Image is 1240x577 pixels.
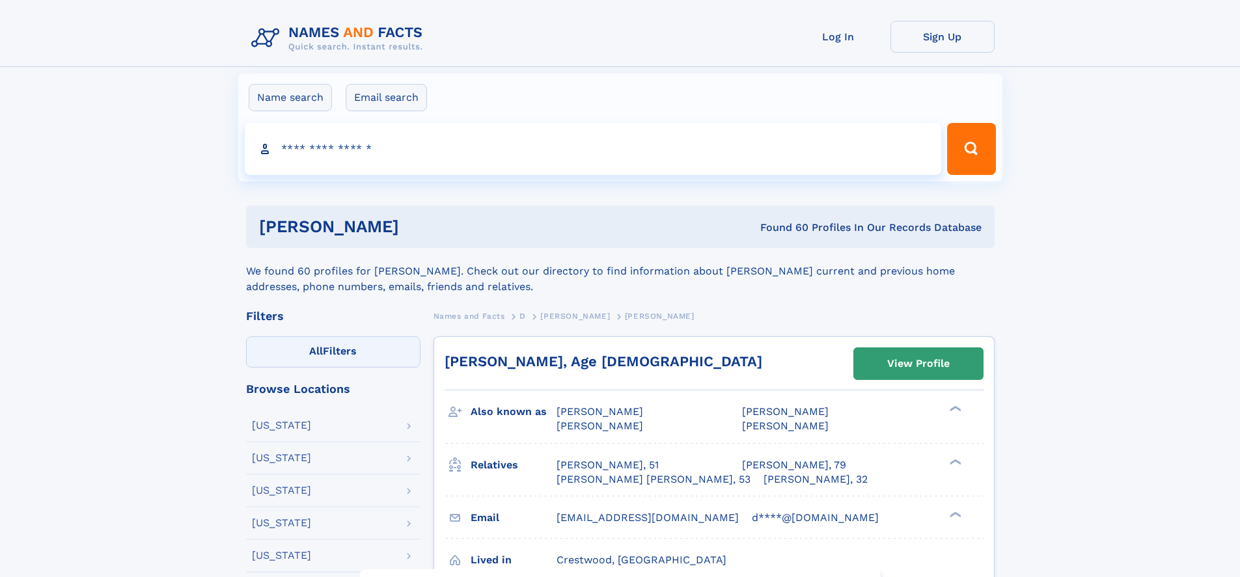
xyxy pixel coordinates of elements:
[252,453,311,463] div: [US_STATE]
[445,353,762,369] a: [PERSON_NAME], Age [DEMOGRAPHIC_DATA]
[887,349,950,379] div: View Profile
[246,310,420,322] div: Filters
[946,510,962,518] div: ❯
[742,405,829,418] span: [PERSON_NAME]
[246,248,995,295] div: We found 60 profiles for [PERSON_NAME]. Check out our directory to find information about [PERSON...
[249,84,332,111] label: Name search
[259,219,580,235] h1: [PERSON_NAME]
[346,84,427,111] label: Email search
[309,345,323,357] span: All
[764,472,868,487] a: [PERSON_NAME], 32
[579,221,982,235] div: Found 60 Profiles In Our Records Database
[890,21,995,53] a: Sign Up
[519,308,526,324] a: D
[557,458,659,472] a: [PERSON_NAME], 51
[854,348,983,379] a: View Profile
[252,518,311,528] div: [US_STATE]
[471,454,557,476] h3: Relatives
[471,507,557,529] h3: Email
[540,308,610,324] a: [PERSON_NAME]
[540,312,610,321] span: [PERSON_NAME]
[246,383,420,395] div: Browse Locations
[519,312,526,321] span: D
[245,123,942,175] input: search input
[471,549,557,571] h3: Lived in
[557,405,643,418] span: [PERSON_NAME]
[246,21,434,56] img: Logo Names and Facts
[557,472,751,487] a: [PERSON_NAME] [PERSON_NAME], 53
[742,420,829,432] span: [PERSON_NAME]
[252,550,311,561] div: [US_STATE]
[246,336,420,368] label: Filters
[252,485,311,496] div: [US_STATE]
[434,308,505,324] a: Names and Facts
[742,458,846,472] a: [PERSON_NAME], 79
[947,123,995,175] button: Search Button
[557,554,726,566] span: Crestwood, [GEOGRAPHIC_DATA]
[786,21,890,53] a: Log In
[625,312,695,321] span: [PERSON_NAME]
[557,511,739,524] span: [EMAIL_ADDRESS][DOMAIN_NAME]
[252,420,311,431] div: [US_STATE]
[471,401,557,423] h3: Also known as
[557,420,643,432] span: [PERSON_NAME]
[946,405,962,413] div: ❯
[946,457,962,466] div: ❯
